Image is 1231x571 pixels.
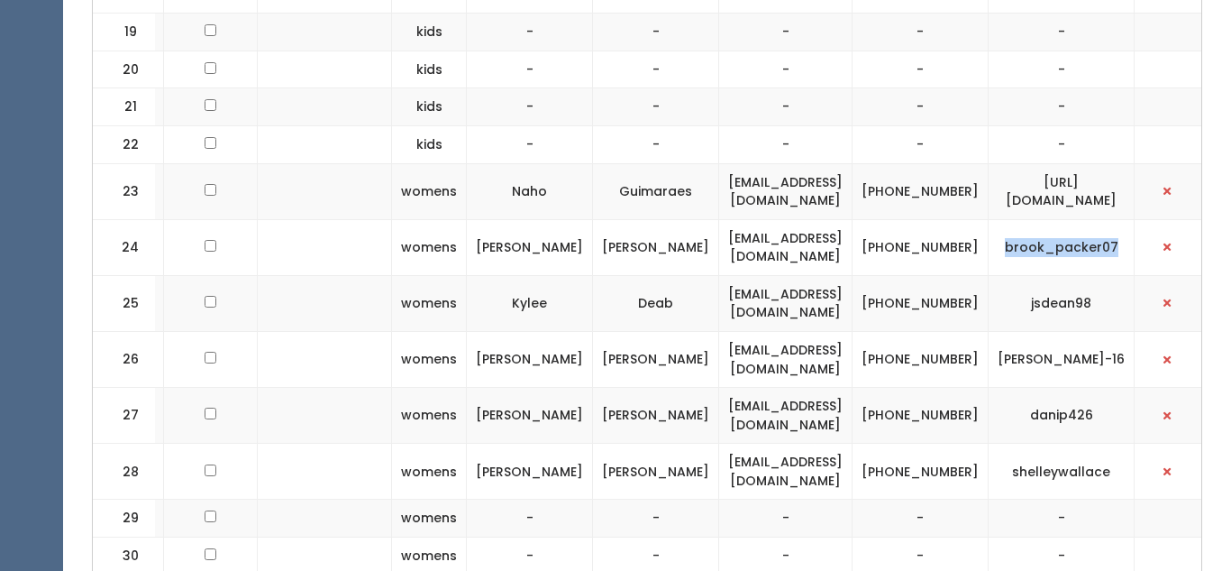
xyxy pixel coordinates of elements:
[719,125,853,163] td: -
[853,331,989,387] td: [PHONE_NUMBER]
[93,219,156,275] td: 24
[593,125,719,163] td: -
[467,331,593,387] td: [PERSON_NAME]
[853,275,989,331] td: [PHONE_NUMBER]
[719,444,853,500] td: [EMAIL_ADDRESS][DOMAIN_NAME]
[719,275,853,331] td: [EMAIL_ADDRESS][DOMAIN_NAME]
[719,88,853,126] td: -
[989,14,1135,51] td: -
[853,163,989,219] td: [PHONE_NUMBER]
[989,388,1135,444] td: danip426
[93,444,156,500] td: 28
[392,51,467,88] td: kids
[989,88,1135,126] td: -
[467,388,593,444] td: [PERSON_NAME]
[93,500,156,538] td: 29
[593,51,719,88] td: -
[593,331,719,387] td: [PERSON_NAME]
[989,125,1135,163] td: -
[989,500,1135,538] td: -
[853,388,989,444] td: [PHONE_NUMBER]
[467,219,593,275] td: [PERSON_NAME]
[593,444,719,500] td: [PERSON_NAME]
[989,219,1135,275] td: brook_packer07
[93,331,156,387] td: 26
[93,388,156,444] td: 27
[392,331,467,387] td: womens
[93,163,156,219] td: 23
[467,125,593,163] td: -
[467,500,593,538] td: -
[719,331,853,387] td: [EMAIL_ADDRESS][DOMAIN_NAME]
[467,275,593,331] td: Kylee
[93,51,156,88] td: 20
[392,500,467,538] td: womens
[989,275,1135,331] td: jsdean98
[467,88,593,126] td: -
[593,14,719,51] td: -
[719,14,853,51] td: -
[593,388,719,444] td: [PERSON_NAME]
[593,88,719,126] td: -
[853,125,989,163] td: -
[392,125,467,163] td: kids
[719,500,853,538] td: -
[719,51,853,88] td: -
[989,444,1135,500] td: shelleywallace
[853,14,989,51] td: -
[392,88,467,126] td: kids
[467,163,593,219] td: Naho
[853,500,989,538] td: -
[719,219,853,275] td: [EMAIL_ADDRESS][DOMAIN_NAME]
[467,14,593,51] td: -
[989,331,1135,387] td: [PERSON_NAME]-16
[719,163,853,219] td: [EMAIL_ADDRESS][DOMAIN_NAME]
[93,125,156,163] td: 22
[93,275,156,331] td: 25
[853,444,989,500] td: [PHONE_NUMBER]
[93,14,156,51] td: 19
[719,388,853,444] td: [EMAIL_ADDRESS][DOMAIN_NAME]
[593,500,719,538] td: -
[93,88,156,126] td: 21
[989,51,1135,88] td: -
[593,163,719,219] td: Guimaraes
[853,51,989,88] td: -
[989,163,1135,219] td: [URL][DOMAIN_NAME]
[392,219,467,275] td: womens
[853,88,989,126] td: -
[392,388,467,444] td: womens
[593,275,719,331] td: Deab
[467,444,593,500] td: [PERSON_NAME]
[853,219,989,275] td: [PHONE_NUMBER]
[392,14,467,51] td: kids
[467,51,593,88] td: -
[593,219,719,275] td: [PERSON_NAME]
[392,275,467,331] td: womens
[392,444,467,500] td: womens
[392,163,467,219] td: womens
